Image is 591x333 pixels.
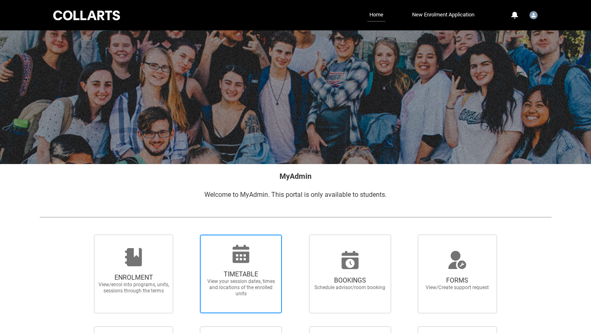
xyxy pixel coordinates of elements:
span: View/enrol into programs, units, sessions through the terms [98,282,170,294]
a: New Enrolment Application [410,9,476,21]
a: Home [367,9,385,22]
span: Welcome to MyAdmin. This portal is only available to students. [204,191,387,198]
span: FORMS [421,276,493,285]
span: View your session dates, times and locations of the enrolled units [205,278,277,297]
span: View/Create support request [421,285,493,291]
span: Schedule advisor/room booking [314,285,386,291]
span: BOOKINGS [314,276,386,285]
img: Student.econroy.20252923 [529,11,538,19]
button: User Profile Student.econroy.20252923 [527,8,540,21]
span: TIMETABLE [205,270,277,278]
span: ENROLMENT [98,274,170,282]
h2: MyAdmin [39,171,552,182]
